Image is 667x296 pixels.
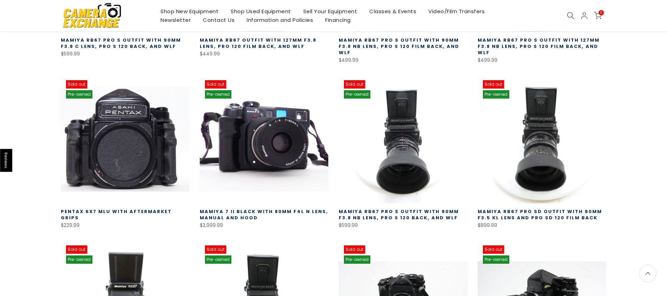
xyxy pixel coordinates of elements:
a: Mamiya RB67 Pro S Outfit with 90MM F3.8 NB Lens, Pro S 120 Film Back, and WLF [339,37,459,56]
a: Mamiya RB67 Pro SD Outfit with 90MM F3.5 KL Lens and Pro SD 120 Film Back [478,208,602,221]
a: Shop Used Equipment [225,7,297,16]
div: $3,999.99 [200,221,328,230]
a: Video/Film Transfers [422,7,491,16]
a: Mamiya 7 II Black with 80mm f4L N Lens, Manual and Hood [200,208,328,221]
a: Shop New Equipment [155,7,225,16]
a: Information and Policies [241,16,319,24]
span: 0 [599,10,604,15]
div: $599.99 [61,50,189,58]
div: $499.99 [478,56,606,65]
a: Back to the top [639,265,657,282]
div: $229.99 [61,221,189,230]
a: Financing [319,16,357,24]
a: Contact Us [197,16,241,24]
a: 0 [594,12,602,19]
a: Newsletter [155,16,197,24]
a: Mamiya RB67 Pro S Outfit with 90MM f3.8 C Lens, Pro S 120 Back, and WLF [61,37,181,50]
a: Mamiya RB67 Pro S Outfit with 90MM F3.8 NB Lens, Pro S 120 Back, and WLF [339,208,459,221]
a: Classes & Events [363,7,422,16]
div: $899.99 [478,221,606,230]
div: $449.99 [200,50,328,58]
a: Mamiya RB67 Pro S Outfit with 127MM f3.8 NB Lens, Pro S 120 Film Back, and WLF [478,37,600,56]
div: $599.99 [339,221,467,230]
a: Pentax 6x7 MLU with Aftermarket Grips [61,208,172,221]
div: $499.99 [339,56,467,65]
a: Mamiya RB67 Outfit with 127MM F3.8 Lens, Pro 120 Film Back, and WLF [200,37,316,50]
a: Sell Your Equipment [297,7,363,16]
